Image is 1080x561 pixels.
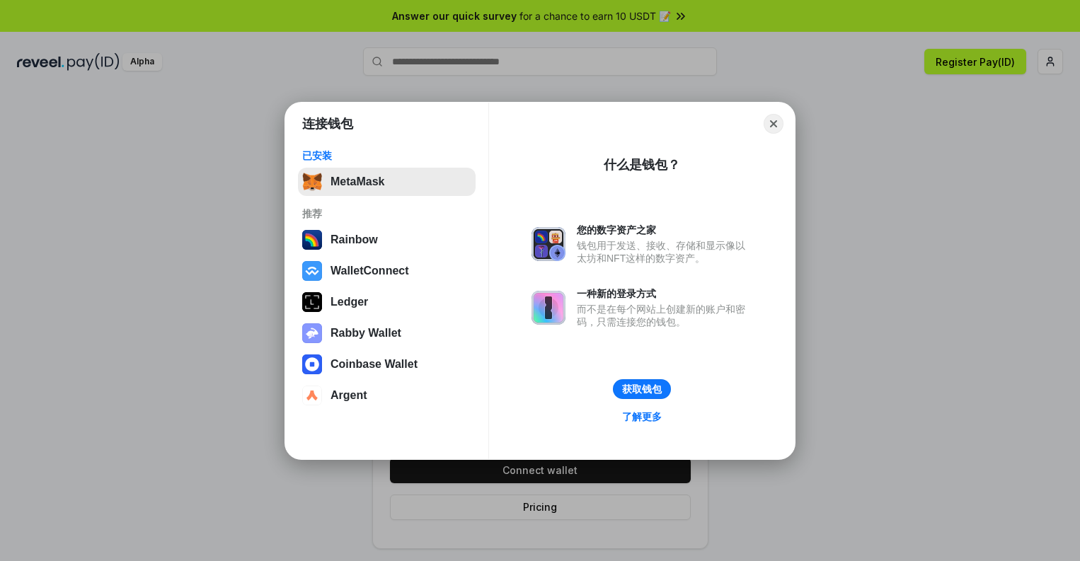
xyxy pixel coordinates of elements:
button: Ledger [298,288,476,316]
div: Rainbow [331,233,378,246]
div: 什么是钱包？ [604,156,680,173]
div: 已安装 [302,149,471,162]
img: svg+xml,%3Csvg%20xmlns%3D%22http%3A%2F%2Fwww.w3.org%2F2000%2Fsvg%22%20width%3D%2228%22%20height%3... [302,292,322,312]
div: Rabby Wallet [331,327,401,340]
button: Coinbase Wallet [298,350,476,378]
img: svg+xml,%3Csvg%20width%3D%2228%22%20height%3D%2228%22%20viewBox%3D%220%200%2028%2028%22%20fill%3D... [302,354,322,374]
img: svg+xml,%3Csvg%20xmlns%3D%22http%3A%2F%2Fwww.w3.org%2F2000%2Fsvg%22%20fill%3D%22none%22%20viewBox... [532,291,565,325]
img: svg+xml,%3Csvg%20width%3D%2228%22%20height%3D%2228%22%20viewBox%3D%220%200%2028%2028%22%20fill%3D... [302,261,322,281]
button: Close [764,114,783,134]
div: Argent [331,389,367,402]
div: Ledger [331,296,368,308]
div: WalletConnect [331,265,409,277]
button: Rainbow [298,226,476,254]
img: svg+xml,%3Csvg%20xmlns%3D%22http%3A%2F%2Fwww.w3.org%2F2000%2Fsvg%22%20fill%3D%22none%22%20viewBox... [302,323,322,343]
div: 推荐 [302,207,471,220]
button: Rabby Wallet [298,319,476,347]
button: Argent [298,381,476,410]
img: svg+xml,%3Csvg%20fill%3D%22none%22%20height%3D%2233%22%20viewBox%3D%220%200%2035%2033%22%20width%... [302,172,322,192]
div: Coinbase Wallet [331,358,418,371]
div: 获取钱包 [622,383,662,395]
div: 而不是在每个网站上创建新的账户和密码，只需连接您的钱包。 [577,303,752,328]
img: svg+xml,%3Csvg%20xmlns%3D%22http%3A%2F%2Fwww.w3.org%2F2000%2Fsvg%22%20fill%3D%22none%22%20viewBox... [532,227,565,261]
button: WalletConnect [298,257,476,285]
button: MetaMask [298,168,476,196]
img: svg+xml,%3Csvg%20width%3D%22120%22%20height%3D%22120%22%20viewBox%3D%220%200%20120%20120%22%20fil... [302,230,322,250]
div: MetaMask [331,175,384,188]
h1: 连接钱包 [302,115,353,132]
img: svg+xml,%3Csvg%20width%3D%2228%22%20height%3D%2228%22%20viewBox%3D%220%200%2028%2028%22%20fill%3D... [302,386,322,405]
div: 钱包用于发送、接收、存储和显示像以太坊和NFT这样的数字资产。 [577,239,752,265]
button: 获取钱包 [613,379,671,399]
div: 了解更多 [622,410,662,423]
div: 一种新的登录方式 [577,287,752,300]
a: 了解更多 [614,407,670,426]
div: 您的数字资产之家 [577,224,752,236]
